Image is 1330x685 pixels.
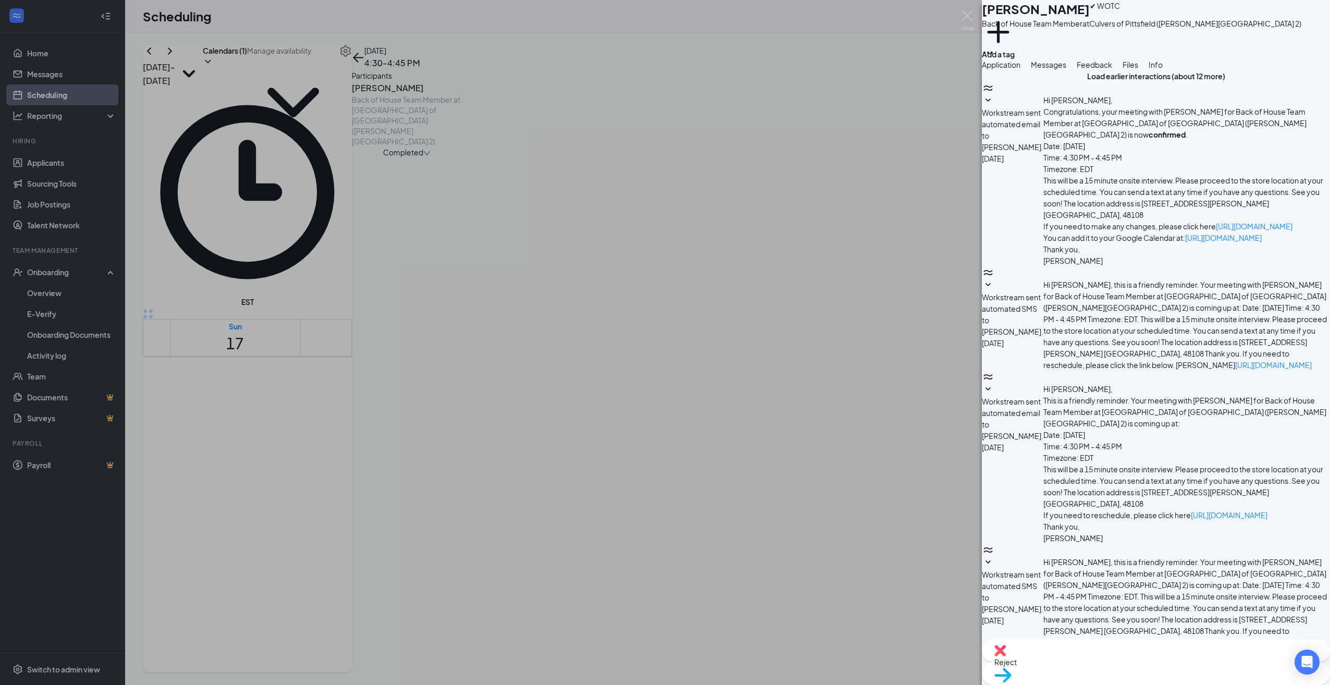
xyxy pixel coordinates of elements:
[982,371,994,383] svg: WorkstreamLogo
[982,108,1043,152] span: Workstream sent automated email to [PERSON_NAME].
[1149,60,1163,69] span: Info
[994,656,1317,668] span: Reject
[982,60,1020,69] span: Application
[1235,360,1312,370] a: [URL][DOMAIN_NAME]
[1043,255,1330,266] p: [PERSON_NAME]
[982,383,994,396] svg: SmallChevronDown
[1043,429,1330,463] p: Date: [DATE] Time: 4:30 PM - 4:45 PM Timezone: EDT
[1043,221,1330,232] p: If you need to make any changes, please click here
[1043,395,1330,429] p: This is a friendly reminder. Your meeting with [PERSON_NAME] for Back of House Team Member at [GE...
[982,337,1004,349] span: [DATE]
[982,292,1043,336] span: Workstream sent automated SMS to [PERSON_NAME].
[1043,521,1330,532] p: Thank you,
[982,570,1043,614] span: Workstream sent automated SMS to [PERSON_NAME].
[1043,383,1330,395] p: Hi [PERSON_NAME],
[1235,638,1312,647] a: [URL][DOMAIN_NAME]
[982,82,994,94] svg: WorkstreamLogo
[1043,463,1330,509] p: This will be a 15 minute onsite interview. Please proceed to the store location at your scheduled...
[1043,106,1330,140] p: Congratulations, your meeting with [PERSON_NAME] for Back of House Team Member at [GEOGRAPHIC_DAT...
[982,615,1004,626] span: [DATE]
[1087,70,1225,82] button: Load earlier interactions (about 12 more)
[1043,557,1327,647] span: Hi [PERSON_NAME], this is a friendly reminder. Your meeting with [PERSON_NAME] for Back of House ...
[982,442,1004,453] span: [DATE]
[1295,650,1320,675] div: Open Intercom Messenger
[982,556,994,569] svg: SmallChevronDown
[982,16,1015,48] svg: Plus
[1191,510,1267,520] a: [URL][DOMAIN_NAME]
[1031,60,1066,69] span: Messages
[1077,60,1112,69] span: Feedback
[982,279,994,291] svg: SmallChevronDown
[982,397,1043,441] span: Workstream sent automated email to [PERSON_NAME].
[1123,60,1138,69] span: Files
[1043,140,1330,175] p: Date: [DATE] Time: 4:30 PM - 4:45 PM Timezone: EDT
[982,18,1301,29] div: Back of House Team Member at Culvers of Pittsfield ([PERSON_NAME][GEOGRAPHIC_DATA] 2)
[1043,532,1330,544] p: [PERSON_NAME]
[1216,222,1292,231] a: [URL][DOMAIN_NAME]
[1043,509,1330,521] p: If you need to reschedule, please click here
[1043,243,1330,255] p: Thank you,
[1043,280,1327,370] span: Hi [PERSON_NAME], this is a friendly reminder. Your meeting with [PERSON_NAME] for Back of House ...
[982,16,1015,60] button: PlusAdd a tag
[982,266,994,279] svg: WorkstreamLogo
[1043,175,1330,221] p: This will be a 15 minute onsite interview. Please proceed to the store location at your scheduled...
[1185,233,1262,242] a: [URL][DOMAIN_NAME]
[982,94,994,107] svg: SmallChevronDown
[1149,130,1186,139] b: confirmed
[982,544,994,556] svg: WorkstreamLogo
[1043,94,1330,106] p: Hi [PERSON_NAME],
[982,153,1004,164] span: [DATE]
[1043,232,1330,243] p: You can add it to your Google Calendar at:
